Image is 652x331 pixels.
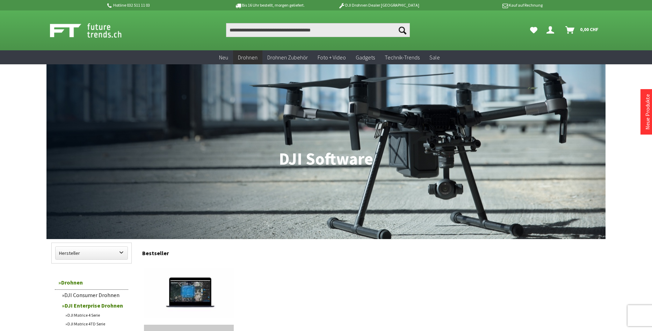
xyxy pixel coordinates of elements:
input: Produkt, Marke, Kategorie, EAN, Artikelnummer… [226,23,410,37]
span: Technik-Trends [385,54,420,61]
a: DJI Matrice 4TD Serie [62,319,128,328]
a: Gadgets [351,50,380,65]
span: Neu [219,54,228,61]
a: Sale [425,50,445,65]
p: Bis 16 Uhr bestellt, morgen geliefert. [215,1,324,9]
p: Kauf auf Rechnung [433,1,542,9]
div: Bestseller [142,243,601,260]
span: Drohnen Zubehör [267,54,308,61]
a: Warenkorb [563,23,602,37]
a: Drohnen Zubehör [262,50,313,65]
span: Foto + Video [318,54,346,61]
span: Sale [429,54,440,61]
img: DJI TERRA - Digitalisieren Sie die Welt [144,268,234,318]
h1: DJI Software [51,150,601,168]
button: Suchen [395,23,410,37]
label: Hersteller [56,247,128,259]
span: Gadgets [356,54,375,61]
a: Neue Produkte [644,94,651,130]
a: Technik-Trends [380,50,425,65]
span: 0,00 CHF [580,24,599,35]
a: Dein Konto [544,23,560,37]
a: Drohnen [55,275,128,290]
a: Drohnen [233,50,262,65]
p: DJI Drohnen Dealer [GEOGRAPHIC_DATA] [324,1,433,9]
a: Foto + Video [313,50,351,65]
p: Hotline 032 511 11 03 [106,1,215,9]
a: DJI Matrice 4 Serie [62,311,128,319]
a: DJI Enterprise Drohnen [58,300,128,311]
span: Drohnen [238,54,258,61]
a: Neu [214,50,233,65]
img: Shop Futuretrends - zur Startseite wechseln [50,22,137,39]
a: Meine Favoriten [527,23,541,37]
a: DJI Consumer Drohnen [58,290,128,300]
